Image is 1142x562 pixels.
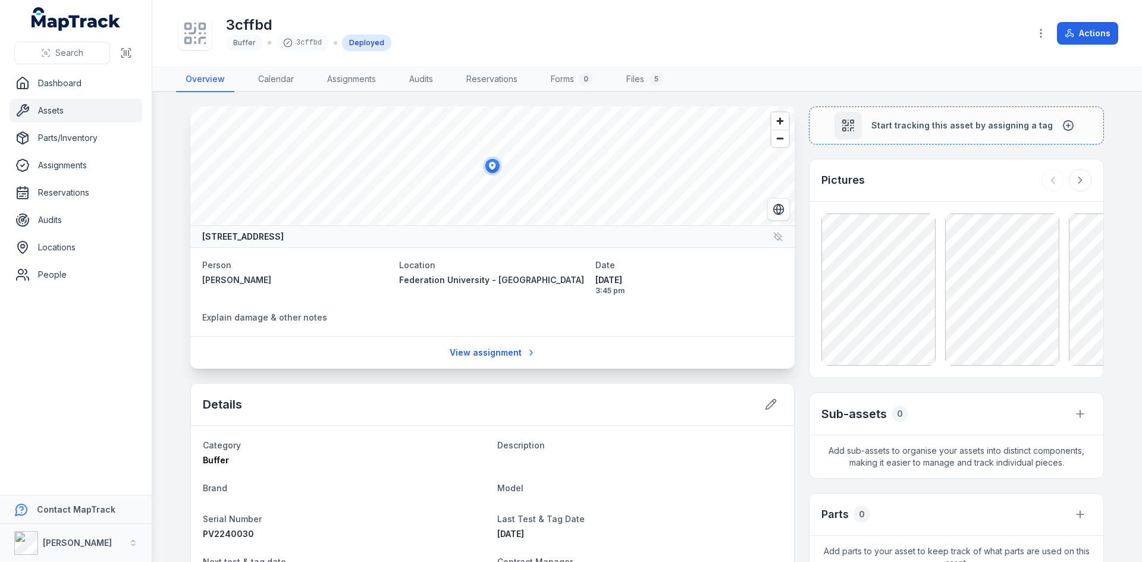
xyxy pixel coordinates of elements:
span: 3:45 pm [595,286,783,296]
span: Start tracking this asset by assigning a tag [871,120,1053,131]
span: Person [202,260,231,270]
a: Parts/Inventory [10,126,142,150]
a: Dashboard [10,71,142,95]
h2: Details [203,396,242,413]
time: 8/14/2025, 3:45:52 PM [595,274,783,296]
div: 0 [892,406,908,422]
a: Assets [10,99,142,123]
span: PV2240030 [203,529,254,539]
button: Zoom in [771,112,789,130]
a: Federation University - [GEOGRAPHIC_DATA] [399,274,586,286]
button: Zoom out [771,130,789,147]
span: [DATE] [595,274,783,286]
button: Start tracking this asset by assigning a tag [809,106,1104,145]
h3: Parts [821,506,849,523]
a: Assignments [318,67,385,92]
span: Search [55,47,83,59]
button: Search [14,42,110,64]
canvas: Map [190,106,795,225]
a: Files5 [617,67,673,92]
div: 5 [649,72,663,86]
span: Date [595,260,615,270]
div: 3cffbd [276,34,329,51]
h3: Pictures [821,172,865,189]
h1: 3cffbd [226,15,391,34]
a: Locations [10,236,142,259]
a: Calendar [249,67,303,92]
time: 9/11/2025, 12:00:00 AM [497,529,524,539]
span: [DATE] [497,529,524,539]
a: Audits [10,208,142,232]
span: Buffer [233,38,256,47]
div: Deployed [342,34,391,51]
a: Forms0 [541,67,603,92]
a: View assignment [442,341,544,364]
button: Switch to Satellite View [767,198,790,221]
span: Model [497,483,523,493]
span: Brand [203,483,227,493]
a: Audits [400,67,443,92]
span: Location [399,260,435,270]
span: Add sub-assets to organise your assets into distinct components, making it easier to manage and t... [810,435,1103,478]
span: Explain damage & other notes [202,312,327,322]
a: Overview [176,67,234,92]
span: Category [203,440,241,450]
a: People [10,263,142,287]
a: MapTrack [32,7,121,31]
span: Federation University - [GEOGRAPHIC_DATA] [399,275,584,285]
div: 0 [579,72,593,86]
span: Last Test & Tag Date [497,514,585,524]
span: Serial Number [203,514,262,524]
h2: Sub-assets [821,406,887,422]
div: 0 [854,506,870,523]
a: Assignments [10,153,142,177]
strong: [STREET_ADDRESS] [202,231,284,243]
a: [PERSON_NAME] [202,274,390,286]
strong: Contact MapTrack [37,504,115,514]
span: Description [497,440,545,450]
strong: [PERSON_NAME] [43,538,112,548]
a: Reservations [10,181,142,205]
a: Reservations [457,67,527,92]
button: Actions [1057,22,1118,45]
span: Buffer [203,455,229,465]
